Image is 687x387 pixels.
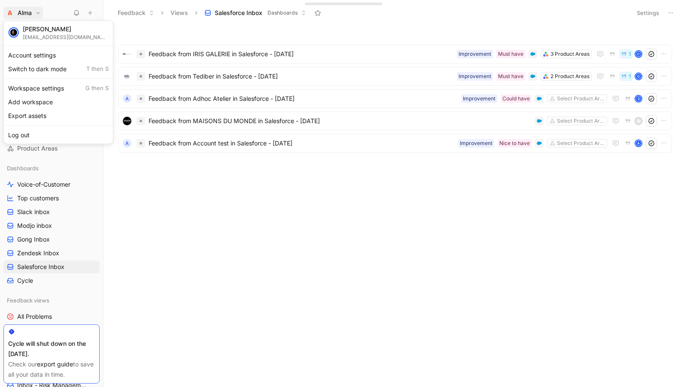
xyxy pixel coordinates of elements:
[6,81,111,95] div: Workspace settings
[3,21,113,144] div: AlmaAlma
[23,33,109,40] div: [EMAIL_ADDRESS][DOMAIN_NAME]
[6,95,111,109] div: Add workspace
[6,109,111,122] div: Export assets
[6,128,111,142] div: Log out
[85,84,109,92] span: G then S
[23,25,109,33] div: [PERSON_NAME]
[6,48,111,62] div: Account settings
[86,65,109,73] span: T then S
[9,28,18,37] img: avatar
[6,62,111,76] div: Switch to dark mode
